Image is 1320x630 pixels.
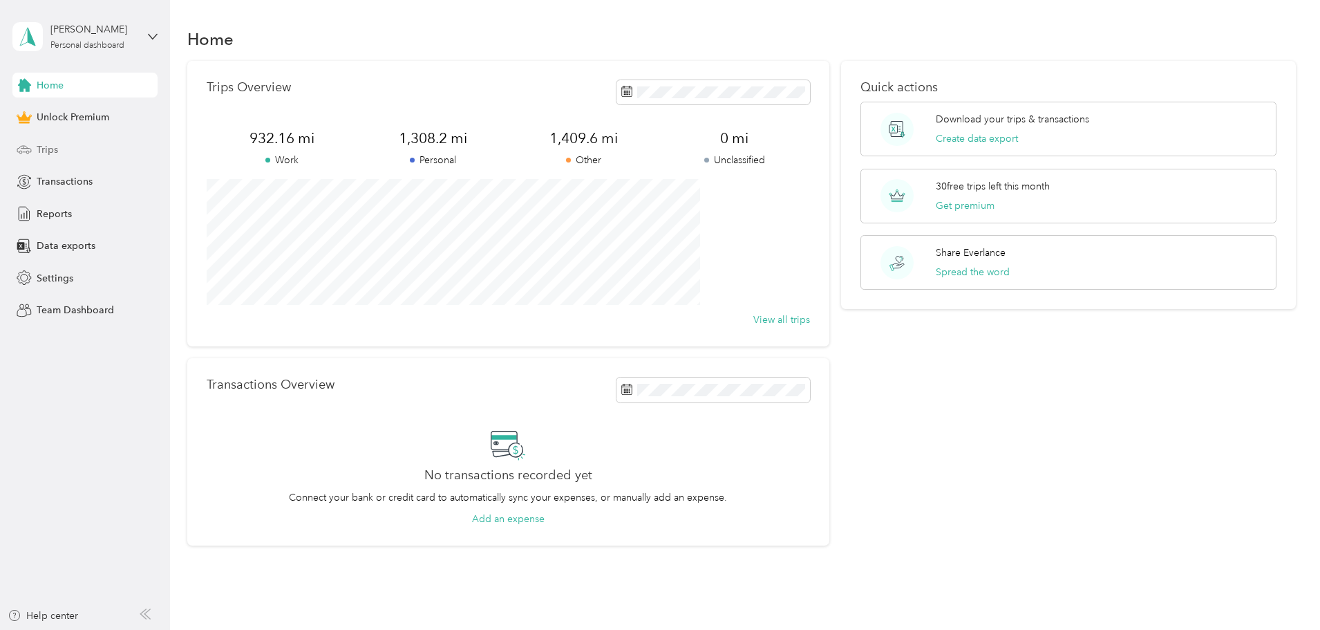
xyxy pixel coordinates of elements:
span: Transactions [37,174,93,189]
p: Work [207,153,357,167]
span: Trips [37,142,58,157]
h2: No transactions recorded yet [424,468,592,483]
p: Unclassified [659,153,809,167]
p: 30 free trips left this month [936,179,1050,194]
span: Reports [37,207,72,221]
p: Quick actions [860,80,1276,95]
span: Unlock Premium [37,110,109,124]
button: Get premium [936,198,994,213]
p: Download your trips & transactions [936,112,1089,127]
span: 932.16 mi [207,129,357,148]
button: Help center [8,609,78,623]
button: Spread the word [936,265,1010,279]
p: Transactions Overview [207,378,334,392]
span: Home [37,78,64,93]
button: Create data export [936,131,1018,146]
span: 0 mi [659,129,809,148]
button: View all trips [753,313,810,327]
button: Add an expense [472,512,545,526]
span: Settings [37,271,73,286]
span: Team Dashboard [37,303,114,317]
p: Personal [357,153,508,167]
p: Trips Overview [207,80,291,95]
span: Data exports [37,239,95,253]
p: Connect your bank or credit card to automatically sync your expenses, or manually add an expense. [289,490,727,505]
span: 1,308.2 mi [357,129,508,148]
div: [PERSON_NAME] [50,22,137,37]
div: Personal dashboard [50,41,124,50]
p: Other [508,153,659,167]
h1: Home [187,32,234,46]
p: Share Everlance [936,245,1006,260]
iframe: Everlance-gr Chat Button Frame [1243,553,1320,630]
span: 1,409.6 mi [508,129,659,148]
